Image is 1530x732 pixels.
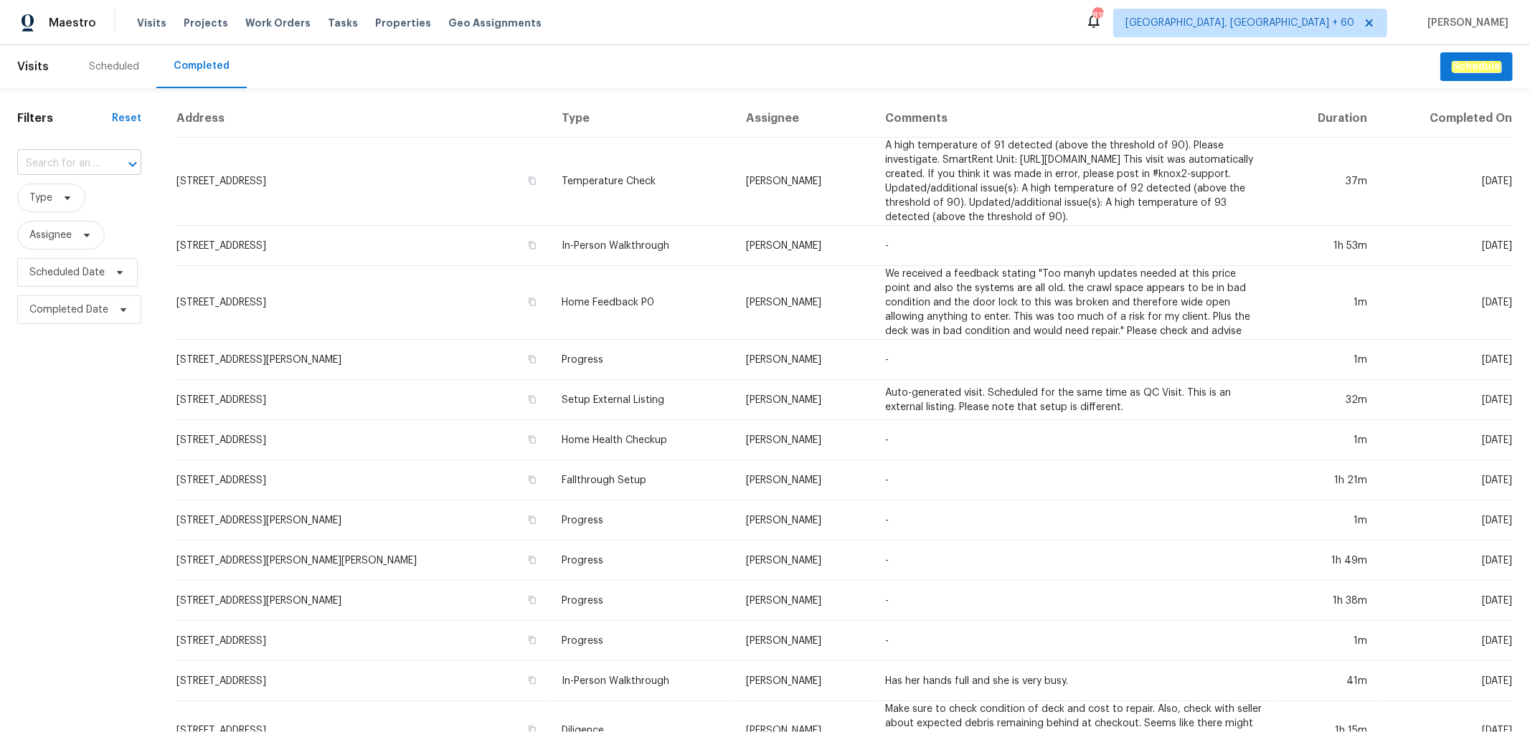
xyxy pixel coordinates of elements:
[176,138,550,226] td: [STREET_ADDRESS]
[550,661,735,701] td: In-Person Walkthrough
[1275,420,1379,460] td: 1m
[526,393,539,406] button: Copy Address
[1379,266,1513,340] td: [DATE]
[1275,541,1379,581] td: 1h 49m
[176,621,550,661] td: [STREET_ADDRESS]
[184,16,228,30] span: Projects
[550,541,735,581] td: Progress
[375,16,431,30] span: Properties
[735,500,873,541] td: [PERSON_NAME]
[874,500,1275,541] td: -
[176,340,550,380] td: [STREET_ADDRESS][PERSON_NAME]
[245,16,311,30] span: Work Orders
[1379,138,1513,226] td: [DATE]
[176,581,550,621] td: [STREET_ADDRESS][PERSON_NAME]
[874,420,1275,460] td: -
[735,661,873,701] td: [PERSON_NAME]
[1275,621,1379,661] td: 1m
[874,266,1275,340] td: We received a feedback stating "Too manyh updates needed at this price point and also the systems...
[123,154,143,174] button: Open
[526,634,539,647] button: Copy Address
[17,111,112,125] h1: Filters
[526,239,539,252] button: Copy Address
[176,500,550,541] td: [STREET_ADDRESS][PERSON_NAME]
[550,266,735,340] td: Home Feedback P0
[526,674,539,687] button: Copy Address
[1379,226,1513,266] td: [DATE]
[550,500,735,541] td: Progress
[550,581,735,621] td: Progress
[174,59,230,73] div: Completed
[1275,380,1379,420] td: 32m
[1275,661,1379,701] td: 41m
[735,621,873,661] td: [PERSON_NAME]
[550,420,735,460] td: Home Health Checkup
[49,16,96,30] span: Maestro
[874,138,1275,226] td: A high temperature of 91 detected (above the threshold of 90). Please investigate. SmartRent Unit...
[550,138,735,226] td: Temperature Check
[735,100,873,138] th: Assignee
[29,228,72,242] span: Assignee
[1379,621,1513,661] td: [DATE]
[137,16,166,30] span: Visits
[550,621,735,661] td: Progress
[550,460,735,500] td: Fallthrough Setup
[874,621,1275,661] td: -
[735,266,873,340] td: [PERSON_NAME]
[1275,460,1379,500] td: 1h 21m
[1379,460,1513,500] td: [DATE]
[1275,100,1379,138] th: Duration
[1452,61,1501,72] em: Schedule
[526,295,539,308] button: Copy Address
[550,226,735,266] td: In-Person Walkthrough
[1379,661,1513,701] td: [DATE]
[1440,52,1513,82] button: Schedule
[550,100,735,138] th: Type
[1379,541,1513,581] td: [DATE]
[328,18,358,28] span: Tasks
[17,51,49,82] span: Visits
[526,174,539,187] button: Copy Address
[176,661,550,701] td: [STREET_ADDRESS]
[112,111,141,125] div: Reset
[1379,500,1513,541] td: [DATE]
[735,226,873,266] td: [PERSON_NAME]
[526,594,539,607] button: Copy Address
[550,340,735,380] td: Progress
[735,541,873,581] td: [PERSON_NAME]
[735,460,873,500] td: [PERSON_NAME]
[176,380,550,420] td: [STREET_ADDRESS]
[176,226,550,266] td: [STREET_ADDRESS]
[526,353,539,366] button: Copy Address
[526,433,539,446] button: Copy Address
[1125,16,1354,30] span: [GEOGRAPHIC_DATA], [GEOGRAPHIC_DATA] + 60
[874,100,1275,138] th: Comments
[1379,340,1513,380] td: [DATE]
[874,581,1275,621] td: -
[1275,581,1379,621] td: 1h 38m
[1422,16,1508,30] span: [PERSON_NAME]
[1092,9,1102,23] div: 815
[1379,380,1513,420] td: [DATE]
[1275,138,1379,226] td: 37m
[1379,581,1513,621] td: [DATE]
[176,420,550,460] td: [STREET_ADDRESS]
[29,191,52,205] span: Type
[1275,340,1379,380] td: 1m
[526,553,539,566] button: Copy Address
[29,303,108,317] span: Completed Date
[1379,100,1513,138] th: Completed On
[874,340,1275,380] td: -
[1379,420,1513,460] td: [DATE]
[1275,266,1379,340] td: 1m
[29,265,105,280] span: Scheduled Date
[1275,500,1379,541] td: 1m
[176,541,550,581] td: [STREET_ADDRESS][PERSON_NAME][PERSON_NAME]
[735,340,873,380] td: [PERSON_NAME]
[874,460,1275,500] td: -
[874,380,1275,420] td: Auto-generated visit. Scheduled for the same time as QC Visit. This is an external listing. Pleas...
[874,661,1275,701] td: Has her hands full and she is very busy.
[874,541,1275,581] td: -
[89,60,139,74] div: Scheduled
[526,513,539,526] button: Copy Address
